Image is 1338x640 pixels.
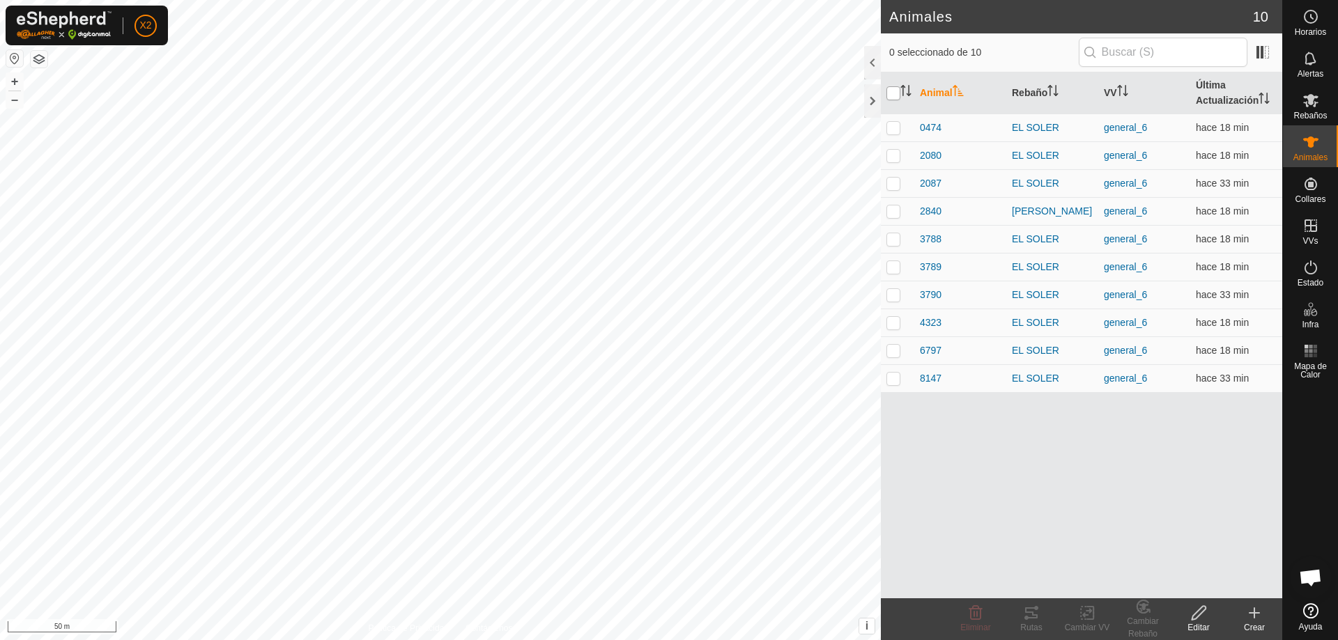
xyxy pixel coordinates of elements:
div: [PERSON_NAME] [1012,204,1093,219]
span: 10 sept 2025, 11:02 [1196,289,1249,300]
span: Rebaños [1293,111,1327,120]
a: general_6 [1104,233,1147,244]
span: Eliminar [960,623,990,632]
span: 10 sept 2025, 11:17 [1196,261,1249,272]
a: general_6 [1104,261,1147,272]
a: general_6 [1104,205,1147,217]
span: Horarios [1295,28,1326,36]
div: Cambiar VV [1059,621,1115,634]
button: + [6,73,23,90]
span: 0 seleccionado de 10 [889,45,1079,60]
div: Rutas [1003,621,1059,634]
a: general_6 [1104,373,1147,384]
span: X2 [139,18,151,33]
span: 10 sept 2025, 11:02 [1196,373,1249,384]
div: EL SOLER [1012,315,1093,330]
button: i [859,618,875,634]
input: Buscar (S) [1079,38,1247,67]
span: 10 sept 2025, 11:02 [1196,178,1249,189]
div: Crear [1226,621,1282,634]
button: – [6,91,23,108]
a: general_6 [1104,122,1147,133]
th: Animal [914,72,1006,114]
span: 10 sept 2025, 11:17 [1196,317,1249,328]
a: Contáctenos [466,622,512,634]
span: Mapa de Calor [1286,362,1335,379]
span: 0474 [920,120,941,135]
div: EL SOLER [1012,260,1093,274]
span: 2080 [920,148,941,163]
div: EL SOLER [1012,343,1093,358]
p-sorticon: Activar para ordenar [953,87,964,98]
span: 10 sept 2025, 11:17 [1196,122,1249,133]
div: Chat abierto [1290,556,1332,598]
span: Infra [1302,320,1318,329]
span: 10 [1253,6,1268,27]
span: 8147 [920,371,941,386]
span: 10 sept 2025, 11:17 [1196,233,1249,244]
div: EL SOLER [1012,176,1093,191]
p-sorticon: Activar para ordenar [1047,87,1059,98]
div: EL SOLER [1012,148,1093,163]
span: Alertas [1298,70,1323,78]
a: general_6 [1104,317,1147,328]
p-sorticon: Activar para ordenar [900,87,912,98]
div: Editar [1171,621,1226,634]
span: 10 sept 2025, 11:17 [1196,345,1249,356]
span: VVs [1302,237,1318,245]
img: Logo Gallagher [17,11,111,40]
div: EL SOLER [1012,371,1093,386]
button: Restablecer Mapa [6,50,23,67]
th: Rebaño [1006,72,1098,114]
a: Ayuda [1283,598,1338,637]
span: 10 sept 2025, 11:17 [1196,205,1249,217]
span: 3790 [920,288,941,302]
span: Estado [1298,279,1323,287]
span: 6797 [920,343,941,358]
span: 4323 [920,315,941,330]
div: EL SOLER [1012,120,1093,135]
span: 3788 [920,232,941,247]
div: Cambiar Rebaño [1115,615,1171,640]
button: Capas del Mapa [31,51,47,68]
a: general_6 [1104,178,1147,189]
p-sorticon: Activar para ordenar [1117,87,1128,98]
span: 2087 [920,176,941,191]
span: 2840 [920,204,941,219]
a: general_6 [1104,345,1147,356]
th: VV [1098,72,1190,114]
th: Última Actualización [1190,72,1282,114]
h2: Animales [889,8,1253,25]
a: general_6 [1104,289,1147,300]
span: Animales [1293,153,1328,162]
a: general_6 [1104,150,1147,161]
span: Ayuda [1299,623,1323,631]
span: Collares [1295,195,1325,203]
div: EL SOLER [1012,232,1093,247]
span: i [866,620,868,632]
p-sorticon: Activar para ordenar [1259,95,1270,106]
a: Política de Privacidad [369,622,449,634]
span: 3789 [920,260,941,274]
div: EL SOLER [1012,288,1093,302]
span: 10 sept 2025, 11:17 [1196,150,1249,161]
